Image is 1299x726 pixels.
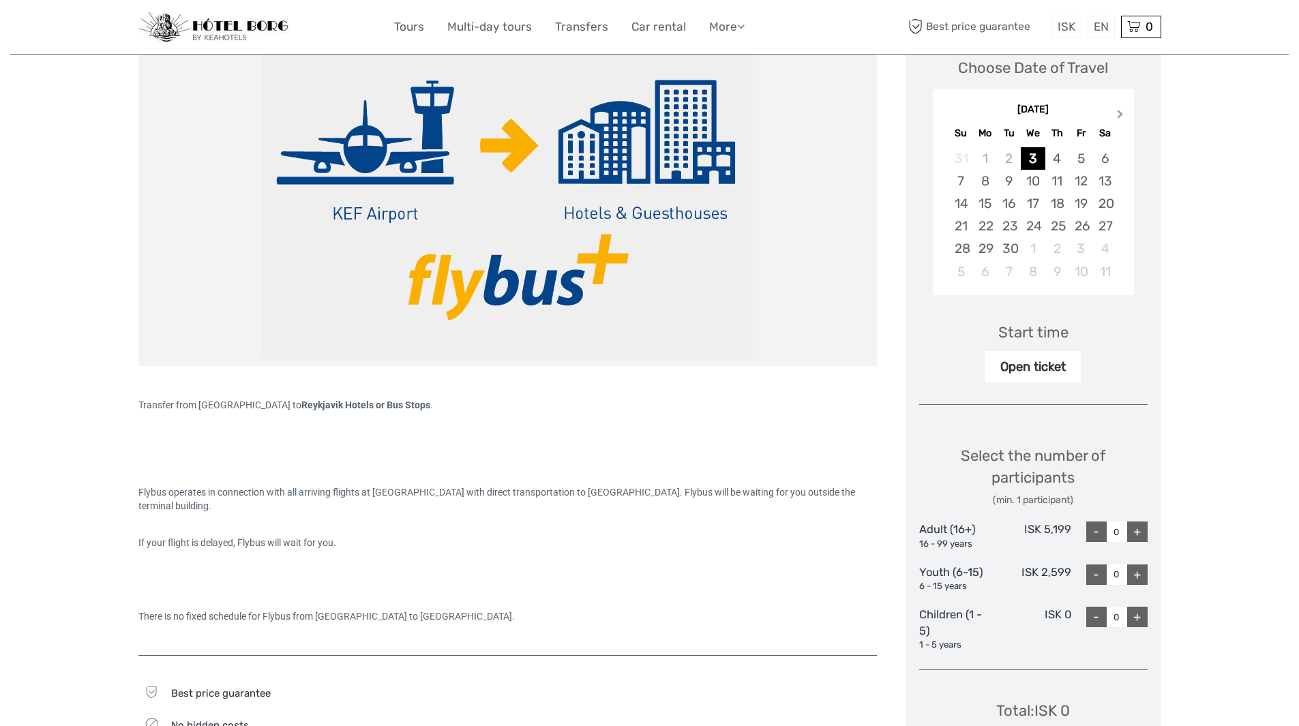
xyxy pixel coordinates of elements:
[995,607,1071,652] div: ISK 0
[1021,237,1045,260] div: Choose Wednesday, October 1st, 2025
[997,237,1021,260] div: Choose Tuesday, September 30th, 2025
[997,192,1021,215] div: Choose Tuesday, September 16th, 2025
[1093,215,1117,237] div: Choose Saturday, September 27th, 2025
[919,607,996,652] div: Children (1 - 5)
[1045,215,1069,237] div: Choose Thursday, September 25th, 2025
[949,147,973,170] div: Not available Sunday, August 31st, 2025
[430,399,433,410] span: .
[1069,260,1093,283] div: Choose Friday, October 10th, 2025
[919,538,996,551] div: 16 - 99 years
[919,445,1148,507] div: Select the number of participants
[997,147,1021,170] div: Not available Tuesday, September 2nd, 2025
[919,564,996,593] div: Youth (6-15)
[1093,260,1117,283] div: Choose Saturday, October 11th, 2025
[171,687,271,699] span: Best price guarantee
[394,17,424,37] a: Tours
[1069,147,1093,170] div: Choose Friday, September 5th, 2025
[958,57,1108,78] div: Choose Date of Travel
[1021,192,1045,215] div: Choose Wednesday, September 17th, 2025
[949,215,973,237] div: Choose Sunday, September 21st, 2025
[1093,192,1117,215] div: Choose Saturday, September 20th, 2025
[933,103,1134,117] div: [DATE]
[1093,170,1117,192] div: Choose Saturday, September 13th, 2025
[1127,564,1148,585] div: +
[937,147,1129,283] div: month 2025-09
[1144,20,1155,33] span: 0
[919,639,996,652] div: 1 - 5 years
[138,537,336,548] span: If your flight is delayed, Flybus will wait for you.
[973,237,997,260] div: Choose Monday, September 29th, 2025
[973,192,997,215] div: Choose Monday, September 15th, 2025
[973,260,997,283] div: Choose Monday, October 6th, 2025
[19,24,154,35] p: We're away right now. Please check back later!
[1021,124,1045,142] div: We
[1045,124,1069,142] div: Th
[906,16,1048,38] span: Best price guarantee
[1069,215,1093,237] div: Choose Friday, September 26th, 2025
[1045,170,1069,192] div: Choose Thursday, September 11th, 2025
[1058,20,1075,33] span: ISK
[996,700,1070,721] div: Total : ISK 0
[1021,215,1045,237] div: Choose Wednesday, September 24th, 2025
[709,17,745,37] a: More
[1093,147,1117,170] div: Choose Saturday, September 6th, 2025
[447,17,532,37] a: Multi-day tours
[997,170,1021,192] div: Choose Tuesday, September 9th, 2025
[1069,170,1093,192] div: Choose Friday, September 12th, 2025
[138,399,430,410] span: Transfer from [GEOGRAPHIC_DATA] to
[138,487,857,511] span: Flybus operates in connection with all arriving flights at [GEOGRAPHIC_DATA] with direct transpor...
[301,399,430,410] strong: Reykjavik Hotels or Bus Stops
[1045,237,1069,260] div: Choose Thursday, October 2nd, 2025
[1069,124,1093,142] div: Fr
[1127,607,1148,627] div: +
[919,580,996,593] div: 6 - 15 years
[919,521,996,550] div: Adult (16+)
[973,170,997,192] div: Choose Monday, September 8th, 2025
[997,215,1021,237] div: Choose Tuesday, September 23rd, 2025
[138,611,515,622] span: There is no fixed schedule for Flybus from [GEOGRAPHIC_DATA] to [GEOGRAPHIC_DATA].
[1045,192,1069,215] div: Choose Thursday, September 18th, 2025
[997,260,1021,283] div: Choose Tuesday, October 7th, 2025
[973,215,997,237] div: Choose Monday, September 22nd, 2025
[998,322,1069,343] div: Start time
[949,124,973,142] div: Su
[949,237,973,260] div: Choose Sunday, September 28th, 2025
[631,17,686,37] a: Car rental
[949,260,973,283] div: Choose Sunday, October 5th, 2025
[1069,237,1093,260] div: Choose Friday, October 3rd, 2025
[949,192,973,215] div: Choose Sunday, September 14th, 2025
[157,21,173,37] button: Open LiveChat chat widget
[985,351,1081,382] div: Open ticket
[919,494,1148,507] div: (min. 1 participant)
[997,124,1021,142] div: Tu
[138,12,288,42] img: 97-048fac7b-21eb-4351-ac26-83e096b89eb3_logo_small.jpg
[949,170,973,192] div: Choose Sunday, September 7th, 2025
[1045,147,1069,170] div: Choose Thursday, September 4th, 2025
[1127,521,1148,542] div: +
[1021,147,1045,170] div: Choose Wednesday, September 3rd, 2025
[995,564,1071,593] div: ISK 2,599
[1086,521,1107,542] div: -
[1021,260,1045,283] div: Choose Wednesday, October 8th, 2025
[1069,192,1093,215] div: Choose Friday, September 19th, 2025
[262,32,753,359] img: a771a4b2aca44685afd228bf32f054e4_main_slider.png
[1093,124,1117,142] div: Sa
[1045,260,1069,283] div: Choose Thursday, October 9th, 2025
[1088,16,1115,38] div: EN
[1021,170,1045,192] div: Choose Wednesday, September 10th, 2025
[1086,607,1107,627] div: -
[1086,564,1107,585] div: -
[1111,106,1133,128] button: Next Month
[1093,237,1117,260] div: Choose Saturday, October 4th, 2025
[973,147,997,170] div: Not available Monday, September 1st, 2025
[995,521,1071,550] div: ISK 5,199
[555,17,608,37] a: Transfers
[973,124,997,142] div: Mo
